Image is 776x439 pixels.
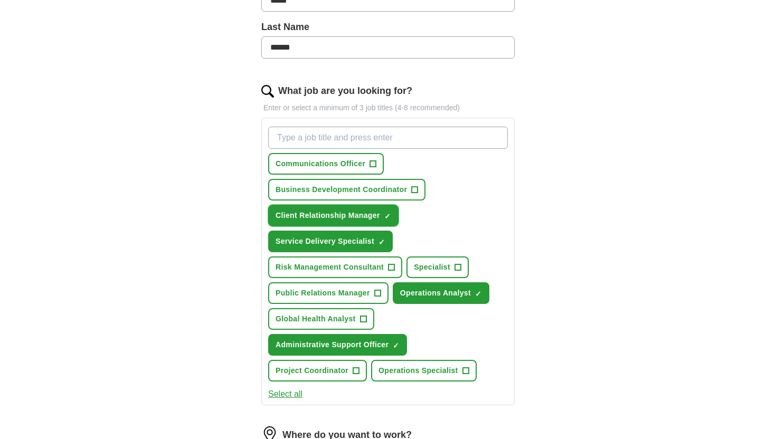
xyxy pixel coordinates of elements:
button: Client Relationship Manager✓ [268,205,399,226]
label: What job are you looking for? [278,84,412,98]
button: Select all [268,388,302,400]
span: Communications Officer [276,158,365,169]
span: ✓ [475,290,481,298]
button: Operations Specialist [371,360,477,381]
span: ✓ [393,341,399,350]
button: Administrative Support Officer✓ [268,334,407,356]
span: Business Development Coordinator [276,184,407,195]
input: Type a job title and press enter [268,127,508,149]
span: Operations Analyst [400,288,471,299]
span: Risk Management Consultant [276,262,384,273]
span: Service Delivery Specialist [276,236,374,247]
span: Global Health Analyst [276,313,356,325]
span: Client Relationship Manager [276,210,380,221]
span: Administrative Support Officer [276,339,389,350]
span: Public Relations Manager [276,288,370,299]
span: Operations Specialist [378,365,458,376]
img: search.png [261,85,274,98]
button: Global Health Analyst [268,308,374,330]
p: Enter or select a minimum of 3 job titles (4-8 recommended) [261,102,515,113]
button: Operations Analyst✓ [393,282,489,304]
span: ✓ [378,238,385,246]
button: Communications Officer [268,153,384,175]
button: Business Development Coordinator [268,179,425,201]
label: Last Name [261,20,515,34]
span: Specialist [414,262,450,273]
button: Risk Management Consultant [268,256,402,278]
span: Project Coordinator [276,365,348,376]
button: Project Coordinator [268,360,367,381]
span: ✓ [384,212,391,221]
button: Service Delivery Specialist✓ [268,231,393,252]
button: Specialist [406,256,469,278]
button: Public Relations Manager [268,282,389,304]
